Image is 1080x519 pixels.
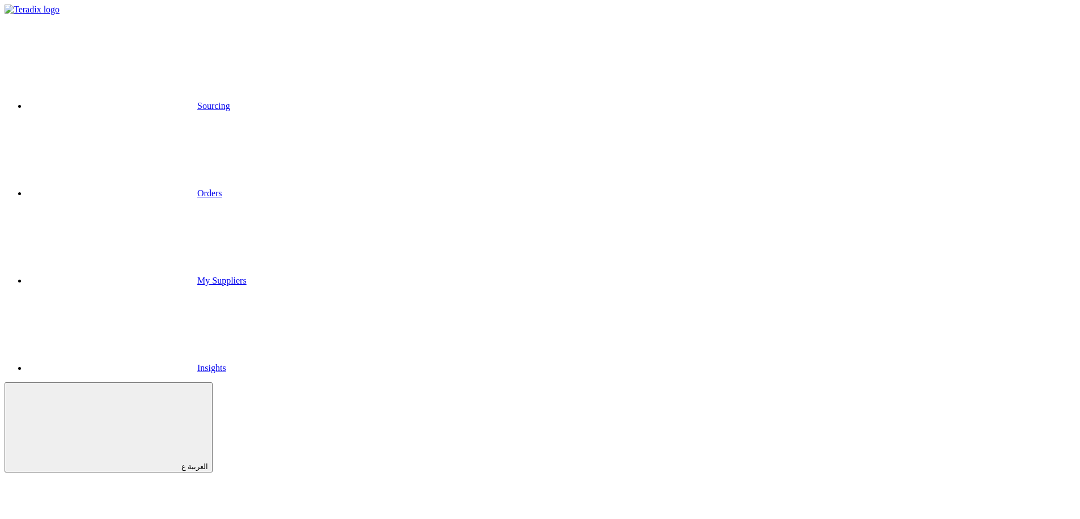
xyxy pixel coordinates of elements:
a: Sourcing [27,101,230,111]
span: ع [181,462,186,471]
img: Teradix logo [5,5,60,15]
a: Insights [27,363,226,373]
a: My Suppliers [27,276,247,285]
button: العربية ع [5,382,213,472]
span: العربية [188,462,208,471]
a: Orders [27,188,222,198]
